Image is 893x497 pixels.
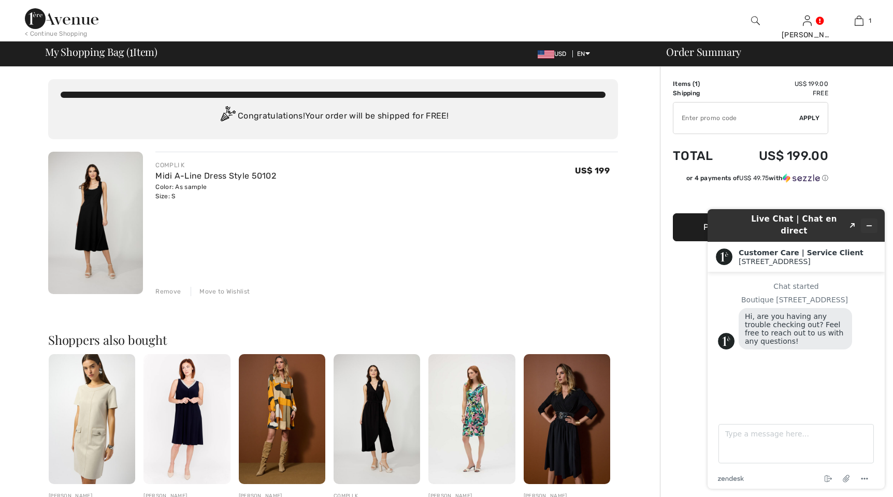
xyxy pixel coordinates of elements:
[699,201,893,497] iframe: Find more information here
[48,152,143,294] img: Midi A-Line Dress Style 50102
[129,44,133,57] span: 1
[673,186,828,210] iframe: PayPal-paypal
[155,171,276,181] a: Midi A-Line Dress Style 50102
[673,89,730,98] td: Shipping
[673,138,730,173] td: Total
[673,173,828,186] div: or 4 payments ofUS$ 49.75withSezzle Click to learn more about Sezzle
[155,287,181,296] div: Remove
[782,30,832,40] div: [PERSON_NAME]
[730,138,828,173] td: US$ 199.00
[730,89,828,98] td: Free
[654,47,887,57] div: Order Summary
[191,287,250,296] div: Move to Wishlist
[799,113,820,123] span: Apply
[730,79,828,89] td: US$ 199.00
[155,160,276,170] div: COMPLI K
[217,106,238,127] img: Congratulation2.svg
[833,14,884,27] a: 1
[869,16,871,25] span: 1
[61,106,606,127] div: Congratulations! Your order will be shipped for FREE!
[538,50,571,57] span: USD
[23,7,44,17] span: Chat
[143,354,230,484] img: Knee-Length A-Line Dress Style 189224
[25,8,98,29] img: 1ère Avenue
[673,79,730,89] td: Items ( )
[575,166,610,176] span: US$ 199
[155,182,276,201] div: Color: As sample Size: S
[855,14,863,27] img: My Bag
[803,14,812,27] img: My Info
[538,50,554,59] img: US Dollar
[686,173,828,183] div: or 4 payments of with
[524,354,610,484] img: V-neck Wrap Dress Style 253185
[577,50,590,57] span: EN
[751,14,760,27] img: search the website
[803,16,812,25] a: Sign In
[428,354,515,484] img: Floral Wrap V-Neck Dress Style 252079
[49,354,135,484] img: Casual Shift Pocket Dress Style 253280
[25,29,88,38] div: < Continue Shopping
[334,354,420,484] img: Cropped V-Neck Jumpsuit Style 50126
[48,333,618,346] h2: Shoppers also bought
[673,213,828,241] button: Proceed to Payment
[45,47,157,57] span: My Shopping Bag ( Item)
[783,173,820,183] img: Sezzle
[695,80,698,87] span: 1
[673,103,799,134] input: Promo code
[739,174,769,182] span: US$ 49.75
[239,354,325,484] img: Casual V-Neck Mini Dress Style 253218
